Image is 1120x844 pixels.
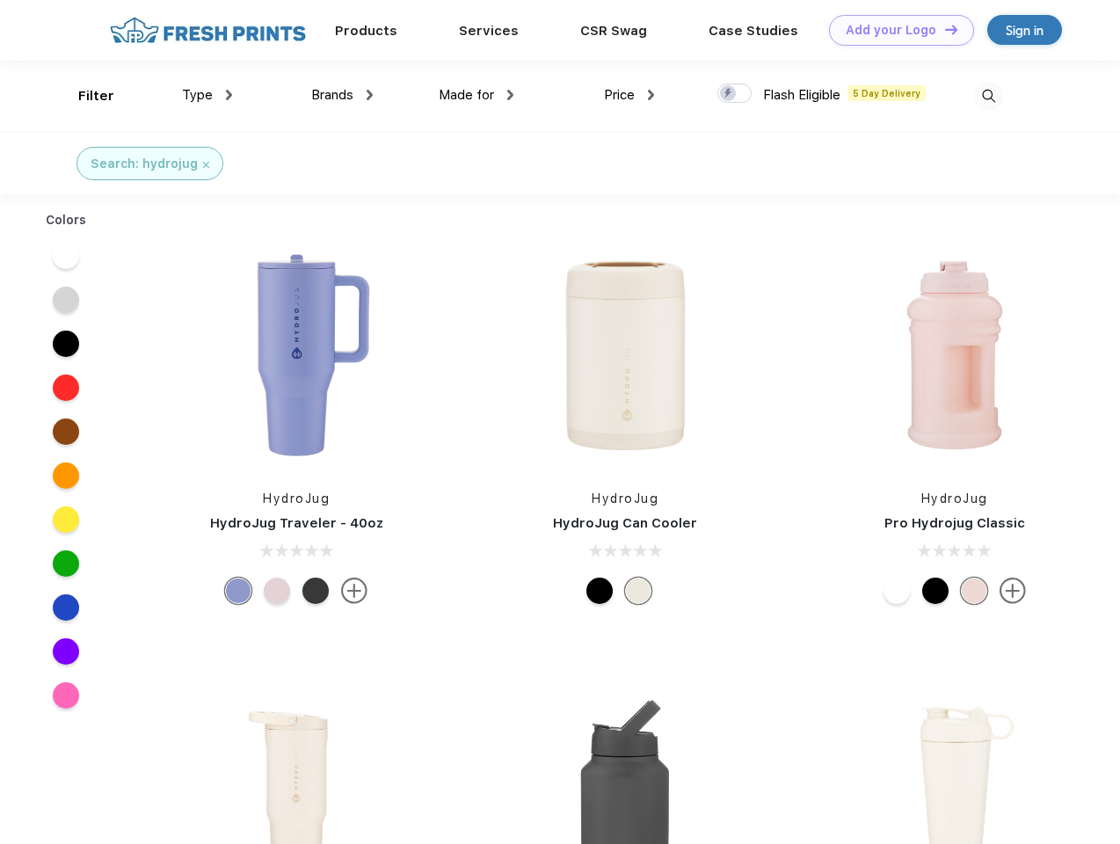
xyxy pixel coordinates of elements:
a: Sign in [987,15,1062,45]
img: filter_cancel.svg [203,162,209,168]
span: 5 Day Delivery [847,85,926,101]
img: dropdown.png [226,90,232,100]
div: Cream [625,578,651,604]
img: more.svg [341,578,367,604]
div: Black [302,578,329,604]
a: HydroJug [263,491,330,506]
span: Brands [311,87,353,103]
img: dropdown.png [648,90,654,100]
img: dropdown.png [507,90,513,100]
div: Pink Sand [961,578,987,604]
div: Filter [78,86,114,106]
div: Add your Logo [846,23,936,38]
span: Made for [439,87,494,103]
img: fo%20logo%202.webp [105,15,311,46]
a: HydroJug [921,491,988,506]
a: Products [335,23,397,39]
div: Colors [33,211,100,229]
img: func=resize&h=266 [838,238,1072,472]
a: HydroJug [592,491,658,506]
div: Peri [225,578,251,604]
span: Price [604,87,635,103]
img: more.svg [1000,578,1026,604]
img: desktop_search.svg [974,82,1003,111]
a: Pro Hydrojug Classic [884,515,1025,531]
span: Type [182,87,213,103]
div: Sign in [1006,20,1044,40]
img: dropdown.png [367,90,373,100]
div: Black [922,578,949,604]
span: Flash Eligible [763,87,840,103]
div: Pink Sand [264,578,290,604]
div: Black [586,578,613,604]
img: func=resize&h=266 [179,238,413,472]
div: White [884,578,910,604]
img: func=resize&h=266 [508,238,742,472]
img: DT [945,25,957,34]
a: HydroJug Traveler - 40oz [210,515,383,531]
div: Search: hydrojug [91,155,198,173]
a: HydroJug Can Cooler [553,515,697,531]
